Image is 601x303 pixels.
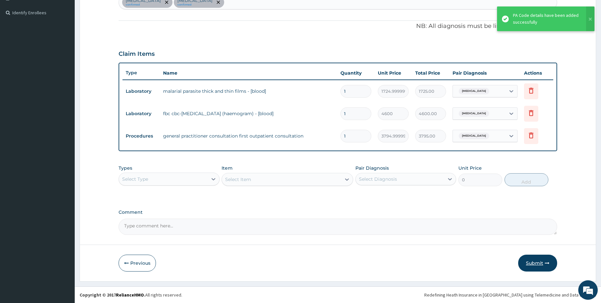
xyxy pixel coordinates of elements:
[107,3,122,19] div: Minimize live chat window
[119,165,132,171] label: Types
[122,85,160,97] td: Laboratory
[122,130,160,142] td: Procedures
[424,292,596,298] div: Redefining Heath Insurance in [GEOGRAPHIC_DATA] using Telemedicine and Data Science!
[505,173,548,186] button: Add
[458,165,482,171] label: Unit Price
[459,110,489,117] span: [MEDICAL_DATA]
[160,85,337,98] td: malarial parasite thick and thin films - [blood]
[355,165,389,171] label: Pair Diagnosis
[34,36,109,45] div: Chat with us now
[513,12,580,26] div: PA Code details have been added successfully
[38,82,90,147] span: We're online!
[119,51,155,58] h3: Claim Items
[160,107,337,120] td: fbc cbc-[MEDICAL_DATA] (haemogram) - [blood]
[126,3,161,6] small: confirmed
[116,292,144,298] a: RelianceHMO
[518,255,557,272] button: Submit
[119,22,557,30] p: NB: All diagnosis must be linked to a claim item
[222,165,233,171] label: Item
[521,67,553,79] th: Actions
[75,286,601,303] footer: All rights reserved.
[375,67,412,79] th: Unit Price
[459,133,489,139] span: [MEDICAL_DATA]
[3,177,124,200] textarea: Type your message and hit 'Enter'
[449,67,521,79] th: Pair Diagnosis
[337,67,375,79] th: Quantity
[359,176,397,182] div: Select Diagnosis
[177,3,212,6] small: confirmed
[459,88,489,94] span: [MEDICAL_DATA]
[119,255,156,272] button: Previous
[122,176,148,182] div: Select Type
[412,67,449,79] th: Total Price
[12,32,26,49] img: d_794563401_company_1708531726252_794563401
[160,129,337,142] td: general practitioner consultation first outpatient consultation
[80,292,145,298] strong: Copyright © 2017 .
[122,108,160,120] td: Laboratory
[119,210,557,215] label: Comment
[160,67,337,79] th: Name
[122,67,160,79] th: Type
